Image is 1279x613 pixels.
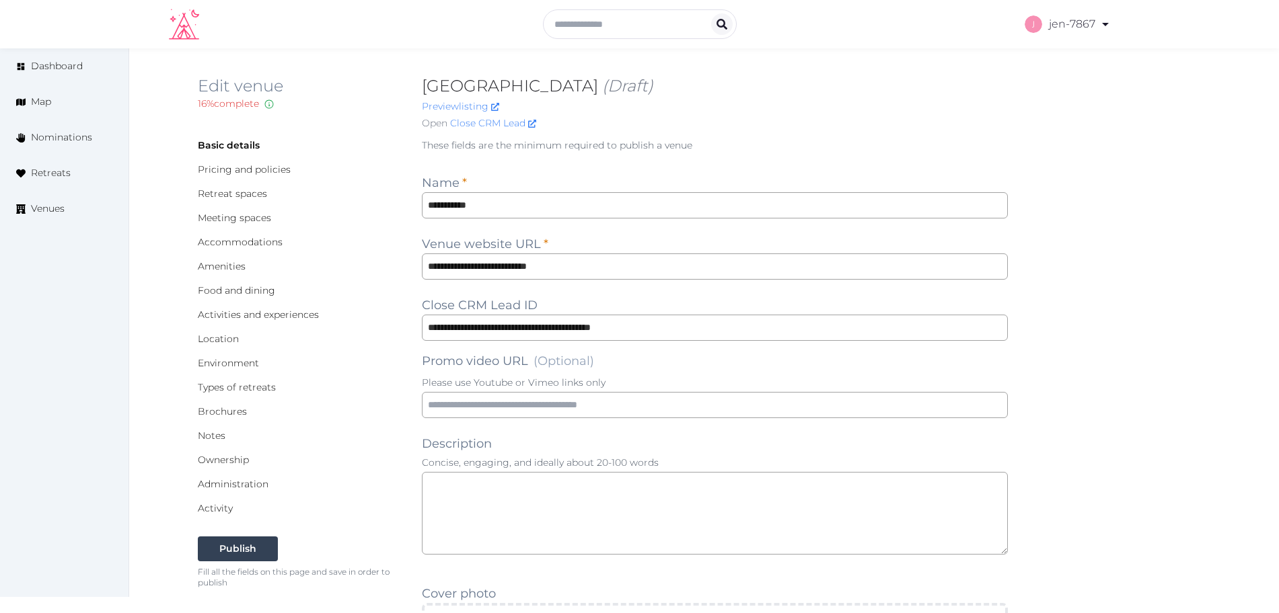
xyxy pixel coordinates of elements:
p: Concise, engaging, and ideally about 20-100 words [422,456,1009,469]
a: Previewlisting [422,100,499,112]
a: Pricing and policies [198,163,291,175]
span: Retreats [31,166,71,180]
span: (Draft) [602,76,653,95]
a: Location [198,333,239,345]
h2: Edit venue [198,75,400,97]
a: Notes [198,430,225,442]
a: Amenities [198,260,246,272]
h2: [GEOGRAPHIC_DATA] [422,75,1009,97]
span: 16 % complete [198,97,259,110]
a: Food and dining [198,284,275,296]
div: Publish [219,542,256,556]
label: Description [422,434,492,453]
a: Administration [198,478,268,490]
a: Types of retreats [198,381,276,393]
a: Meeting spaces [198,212,271,224]
a: Close CRM Lead [450,116,536,130]
label: Promo video URL [422,352,594,370]
a: jen-7867 [1025,5,1111,43]
span: Nominations [31,130,92,145]
a: Environment [198,357,259,369]
label: Venue website URL [422,235,548,253]
span: (Optional) [534,354,594,368]
a: Ownership [198,454,249,466]
a: Retreat spaces [198,188,267,200]
p: These fields are the minimum required to publish a venue [422,138,1009,152]
span: Open [422,116,447,130]
label: Cover photo [422,584,496,603]
p: Please use Youtube or Vimeo links only [422,376,1009,389]
span: Dashboard [31,59,83,73]
span: Map [31,95,51,109]
a: Basic details [198,139,260,151]
a: Accommodations [198,236,283,248]
label: Close CRM Lead ID [422,296,538,315]
a: Activity [198,502,233,514]
button: Publish [198,536,278,561]
a: Brochures [198,405,247,417]
label: Name [422,173,467,192]
a: Activities and experiences [198,309,319,321]
p: Fill all the fields on this page and save in order to publish [198,567,400,588]
span: Venues [31,202,65,216]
